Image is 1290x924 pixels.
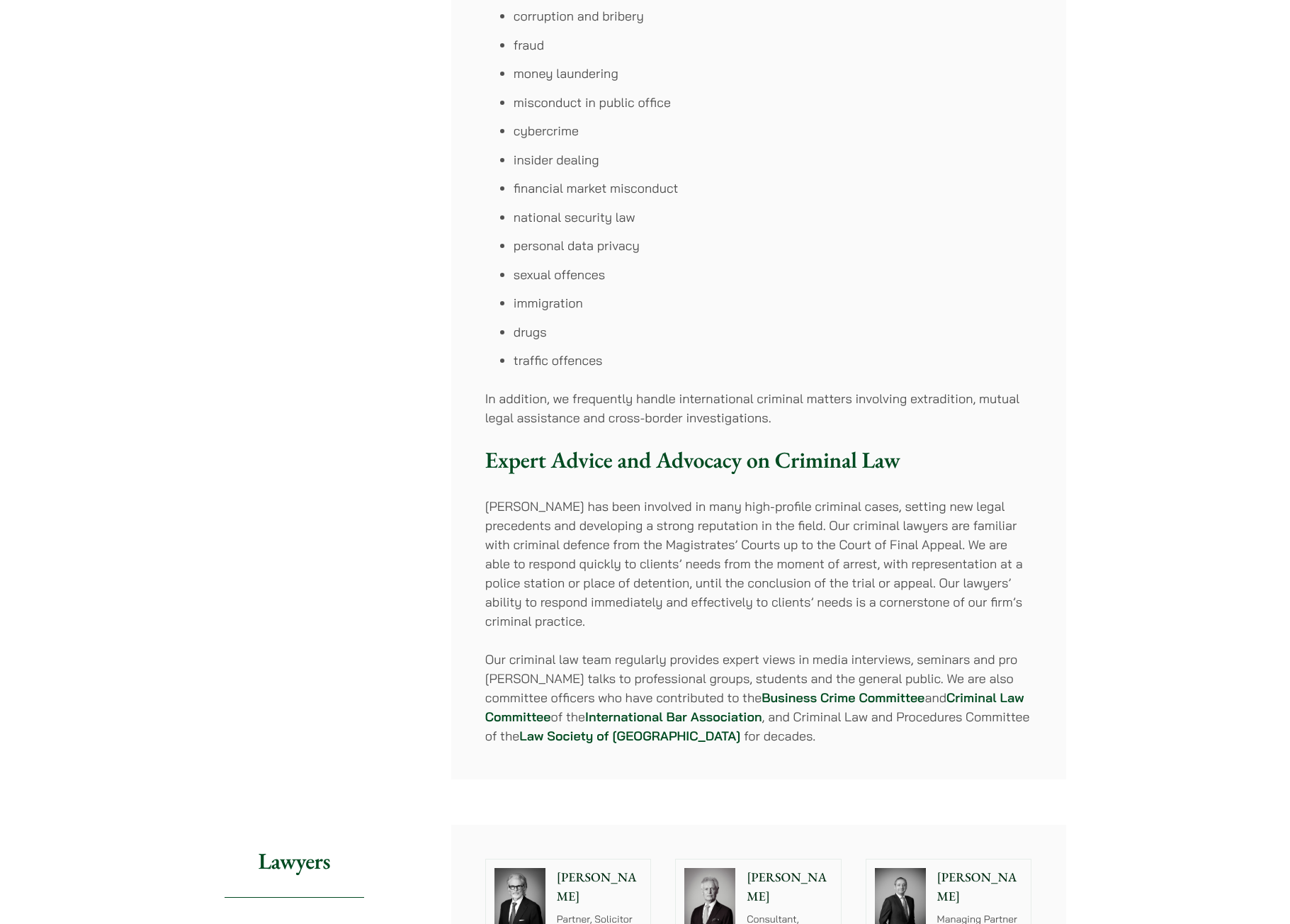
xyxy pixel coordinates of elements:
[514,208,1032,227] li: national security law
[585,709,762,725] a: International Bar Association
[514,293,1032,312] li: immigration
[485,650,1032,745] p: Our criminal law team regularly provides expert views in media interviews, seminars and pro [PERS...
[485,497,1032,631] p: [PERSON_NAME] has been involved in many high-profile criminal cases, setting new legal precedents...
[557,868,643,906] p: [PERSON_NAME]
[514,265,1032,284] li: sexual offences
[514,322,1032,342] li: drugs
[514,35,1032,55] li: fraud
[514,179,1032,198] li: financial market misconduct
[937,868,1023,906] p: [PERSON_NAME]
[225,825,364,898] h2: Lawyers
[514,64,1032,83] li: money laundering
[514,351,1032,370] li: traffic offences
[485,689,1024,725] a: Criminal Law Committee
[485,389,1032,427] p: In addition, we frequently handle international criminal matters involving extradition, mutual le...
[762,689,924,706] a: Business Crime Committee
[514,236,1032,255] li: personal data privacy
[485,446,1032,473] h3: Expert Advice and Advocacy on Criminal Law
[747,868,832,906] p: [PERSON_NAME]
[519,728,740,744] a: Law Society of [GEOGRAPHIC_DATA]
[514,93,1032,112] li: misconduct in public office
[514,121,1032,140] li: cybercrime
[514,150,1032,169] li: insider dealing
[514,6,1032,26] li: corruption and bribery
